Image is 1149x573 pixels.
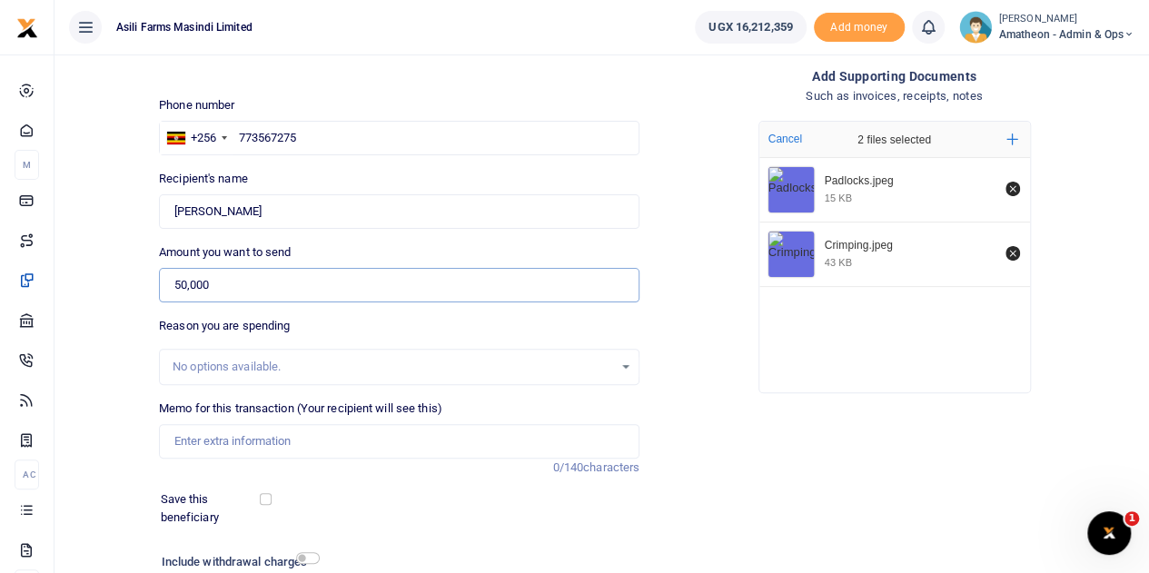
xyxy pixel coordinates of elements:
iframe: Intercom live chat [1087,511,1131,555]
div: File Uploader [758,121,1031,393]
label: Recipient's name [159,170,248,188]
button: Remove file [1003,243,1023,263]
div: 2 files selected [817,122,972,158]
a: logo-small logo-large logo-large [16,20,38,34]
span: Amatheon - Admin & Ops [999,26,1134,43]
input: Loading name... [159,194,639,229]
button: Remove file [1003,179,1023,199]
a: profile-user [PERSON_NAME] Amatheon - Admin & Ops [959,11,1134,44]
input: Enter phone number [159,121,639,155]
button: Cancel [763,127,807,151]
img: profile-user [959,11,992,44]
label: Phone number [159,96,234,114]
button: Add more files [999,126,1025,153]
span: UGX 16,212,359 [708,18,792,36]
img: logo-small [16,17,38,39]
span: 0/140 [553,460,584,474]
span: Asili Farms Masindi Limited [109,19,260,35]
label: Memo for this transaction (Your recipient will see this) [159,400,442,418]
div: Crimping.jpeg [825,239,995,253]
span: 1 [1124,511,1139,526]
a: Add money [814,19,905,33]
img: Crimping.jpeg [768,232,814,277]
li: Toup your wallet [814,13,905,43]
div: Padlocks.jpeg [825,174,995,189]
label: Amount you want to send [159,243,291,262]
input: Enter extra information [159,424,639,459]
label: Reason you are spending [159,317,290,335]
h4: Such as invoices, receipts, notes [654,86,1134,106]
input: UGX [159,268,639,302]
label: Save this beneficiary [161,490,263,526]
a: UGX 16,212,359 [695,11,806,44]
div: +256 [191,129,216,147]
li: M [15,150,39,180]
h4: Add supporting Documents [654,66,1134,86]
li: Ac [15,459,39,489]
li: Wallet ballance [688,11,813,44]
h6: Include withdrawal charges [162,555,312,569]
span: Add money [814,13,905,43]
div: Uganda: +256 [160,122,233,154]
span: characters [583,460,639,474]
div: 43 KB [825,256,852,269]
img: Padlocks.jpeg [768,167,814,212]
small: [PERSON_NAME] [999,12,1134,27]
div: 15 KB [825,192,852,204]
div: No options available. [173,358,613,376]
